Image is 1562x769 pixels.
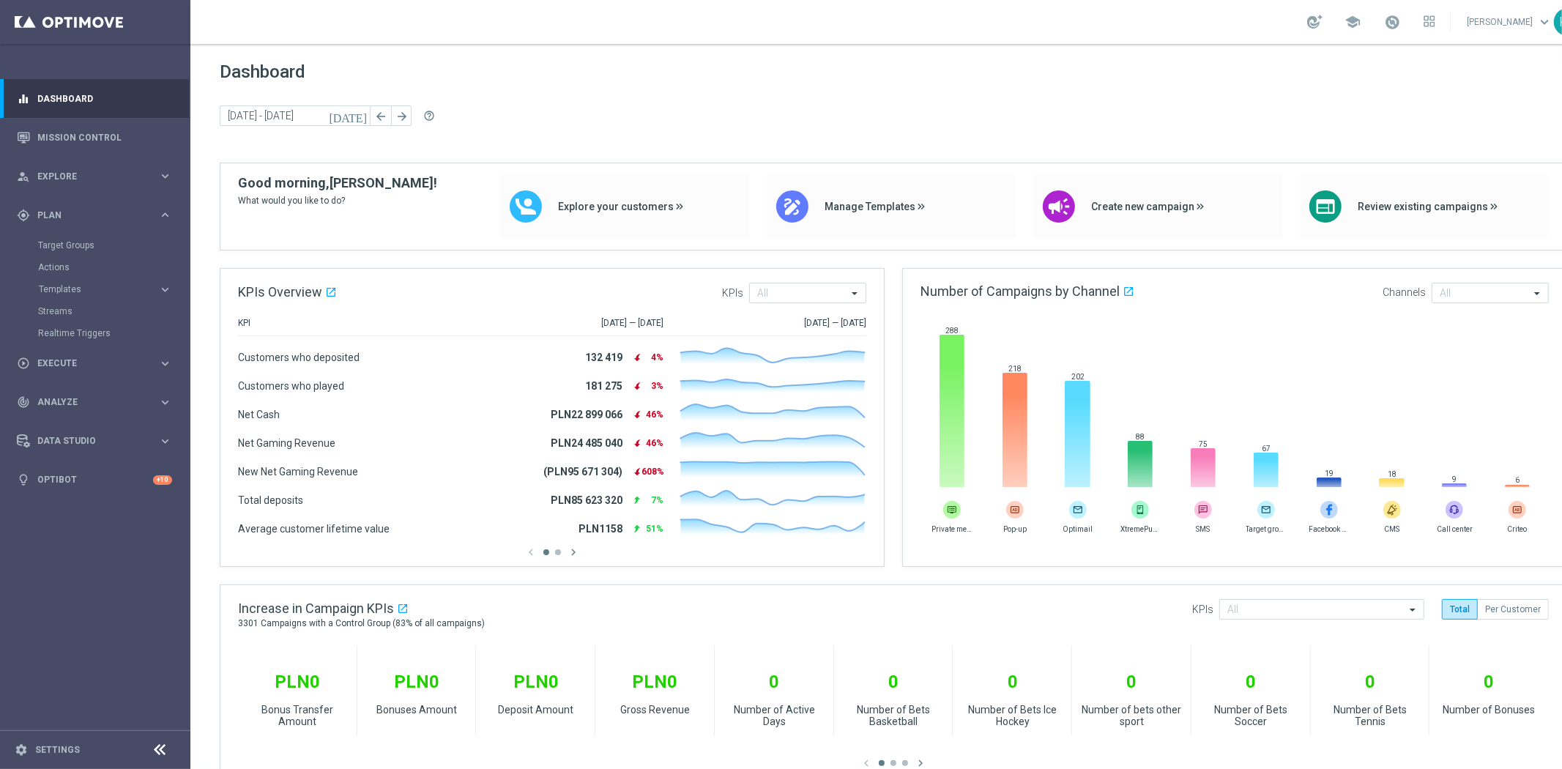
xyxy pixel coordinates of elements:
button: gps_fixed Plan keyboard_arrow_right [16,209,173,221]
span: Plan [37,211,158,220]
i: keyboard_arrow_right [158,169,172,183]
span: Execute [37,359,158,368]
a: Optibot [37,461,153,499]
i: person_search [17,170,30,183]
i: keyboard_arrow_right [158,434,172,448]
div: Dashboard [17,79,172,118]
div: Optibot [17,461,172,499]
i: keyboard_arrow_right [158,283,172,297]
div: Streams [38,300,189,322]
div: Realtime Triggers [38,322,189,344]
a: Realtime Triggers [38,327,152,339]
span: Templates [39,285,144,294]
div: Plan [17,209,158,222]
button: equalizer Dashboard [16,93,173,105]
div: Explore [17,170,158,183]
a: Dashboard [37,79,172,118]
i: track_changes [17,395,30,409]
a: Mission Control [37,118,172,157]
button: Data Studio keyboard_arrow_right [16,435,173,447]
a: Settings [35,746,80,754]
button: person_search Explore keyboard_arrow_right [16,171,173,182]
div: Target Groups [38,234,189,256]
i: keyboard_arrow_right [158,357,172,371]
button: lightbulb Optibot +10 [16,474,173,486]
span: Analyze [37,398,158,406]
button: track_changes Analyze keyboard_arrow_right [16,396,173,408]
span: school [1345,14,1361,30]
i: gps_fixed [17,209,30,222]
div: +10 [153,475,172,485]
a: Streams [38,305,152,317]
div: Data Studio [17,434,158,447]
button: Templates keyboard_arrow_right [38,283,173,295]
i: settings [15,743,28,757]
span: keyboard_arrow_down [1536,14,1552,30]
div: Actions [38,256,189,278]
i: play_circle_outline [17,357,30,370]
i: keyboard_arrow_right [158,395,172,409]
i: equalizer [17,92,30,105]
button: play_circle_outline Execute keyboard_arrow_right [16,357,173,369]
a: [PERSON_NAME]keyboard_arrow_down [1465,11,1554,33]
span: Explore [37,172,158,181]
span: Data Studio [37,436,158,445]
div: Templates [39,285,158,294]
div: Templates [38,278,189,300]
div: Mission Control [17,118,172,157]
div: Analyze [17,395,158,409]
i: lightbulb [17,473,30,486]
i: keyboard_arrow_right [158,208,172,222]
div: Execute [17,357,158,370]
a: Actions [38,261,152,273]
a: Target Groups [38,239,152,251]
button: Mission Control [16,132,173,144]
